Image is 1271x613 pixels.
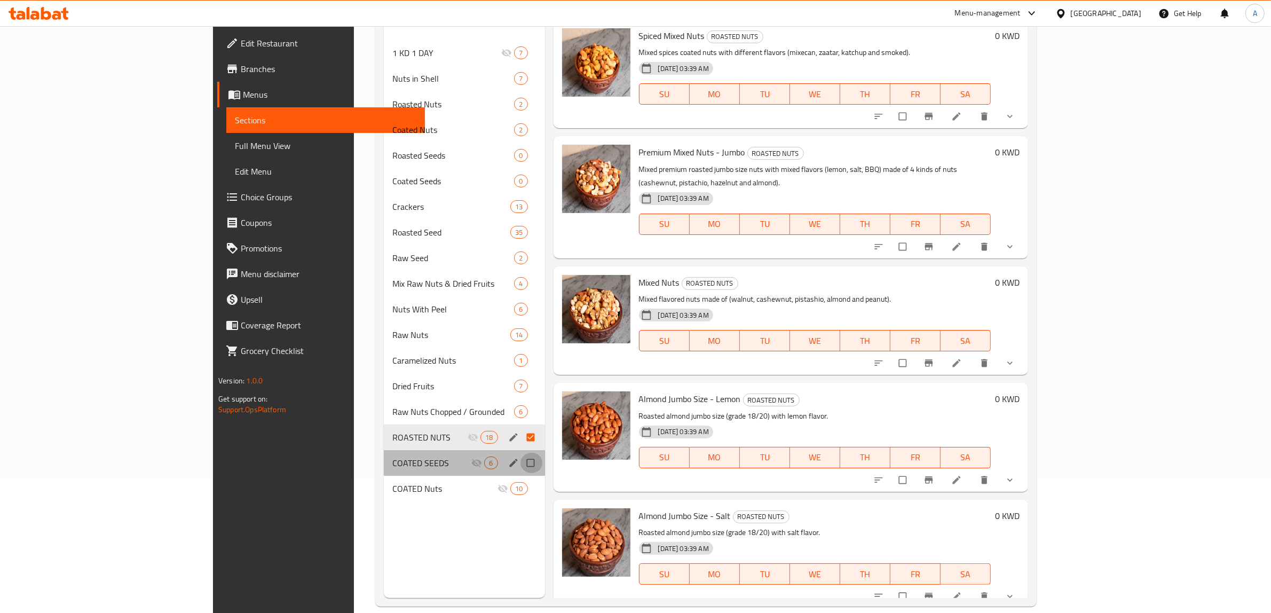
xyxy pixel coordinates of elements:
span: COATED SEEDS [392,457,472,469]
p: Mixed flavored nuts made of (walnut, cashewnut, pistashio, almond and peanut). [639,293,991,306]
span: Choice Groups [241,191,417,203]
span: 1.0.0 [246,374,263,388]
div: items [514,149,527,162]
span: Select to update [893,586,915,607]
span: TH [844,216,886,232]
div: items [514,405,527,418]
svg: Show Choices [1005,241,1015,252]
button: SU [639,83,690,105]
div: Raw Seed [392,252,515,264]
span: Spiced Mixed Nuts [639,28,705,44]
svg: Show Choices [1005,591,1015,602]
span: Get support on: [218,392,267,406]
p: Roasted almond jumbo size (grade 18/20) with salt flavor. [639,526,991,539]
span: Raw Nuts Chopped / Grounded [392,405,515,418]
button: delete [973,585,998,608]
span: TU [744,87,786,102]
button: FR [890,447,941,468]
button: SU [639,330,690,351]
span: Upsell [241,293,417,306]
button: delete [973,468,998,492]
button: TH [840,214,890,235]
span: 14 [511,330,527,340]
span: SU [644,333,685,349]
div: Raw Nuts14 [384,322,545,348]
span: WE [794,87,836,102]
button: TH [840,447,890,468]
span: Menu disclaimer [241,268,417,280]
button: SU [639,214,690,235]
button: FR [890,214,941,235]
span: SU [644,87,685,102]
button: MO [690,214,740,235]
span: MO [694,567,736,582]
button: sort-choices [867,105,893,128]
span: FR [895,87,936,102]
div: items [480,431,498,444]
img: Almond Jumbo Size - Salt [562,508,630,577]
span: 2 [515,99,527,109]
div: ROASTED NUTS18edit [384,425,545,450]
span: Branches [241,62,417,75]
span: 0 [515,176,527,186]
svg: Inactive section [501,48,512,58]
button: SA [941,447,991,468]
span: SU [644,450,685,465]
div: Dried Fruits [392,380,515,392]
button: WE [790,563,840,585]
button: FR [890,83,941,105]
div: Roasted Seed [392,226,511,239]
span: 35 [511,227,527,238]
span: Full Menu View [235,139,417,152]
span: 6 [515,407,527,417]
span: 18 [481,433,497,443]
a: Edit menu item [951,241,964,252]
span: Crackers [392,200,511,213]
span: TH [844,87,886,102]
span: TH [844,333,886,349]
p: Mixed spices coated nuts with different flavors (mixecan, zaatar, katchup and smoked). [639,46,991,59]
button: delete [973,105,998,128]
span: SA [945,216,986,232]
span: ROASTED NUTS [392,431,468,444]
span: Raw Nuts [392,328,511,341]
button: MO [690,330,740,351]
span: Coated Seeds [392,175,515,187]
div: items [510,226,527,239]
button: sort-choices [867,235,893,258]
span: 13 [511,202,527,212]
span: Coverage Report [241,319,417,332]
span: 7 [515,74,527,84]
span: ROASTED NUTS [733,510,789,523]
nav: Menu sections [384,36,545,506]
div: Caramelized Nuts [392,354,515,367]
span: 6 [485,458,497,468]
a: Sections [226,107,425,133]
h6: 0 KWD [995,28,1020,43]
span: MO [694,87,736,102]
button: delete [973,351,998,375]
div: items [514,354,527,367]
div: items [514,303,527,316]
span: Coated Nuts [392,123,515,136]
span: MO [694,216,736,232]
button: SU [639,563,690,585]
span: TU [744,567,786,582]
button: sort-choices [867,351,893,375]
span: FR [895,333,936,349]
span: Roasted Seeds [392,149,515,162]
div: items [510,482,527,495]
span: Almond Jumbo Size - Salt [639,508,731,524]
a: Full Menu View [226,133,425,159]
span: Mixed Nuts [639,274,680,290]
svg: Show Choices [1005,358,1015,368]
span: FR [895,450,936,465]
svg: Inactive section [498,483,508,494]
span: SU [644,567,685,582]
div: Mix Raw Nuts & Dried Fruits [392,277,515,290]
span: WE [794,567,836,582]
span: 2 [515,125,527,135]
